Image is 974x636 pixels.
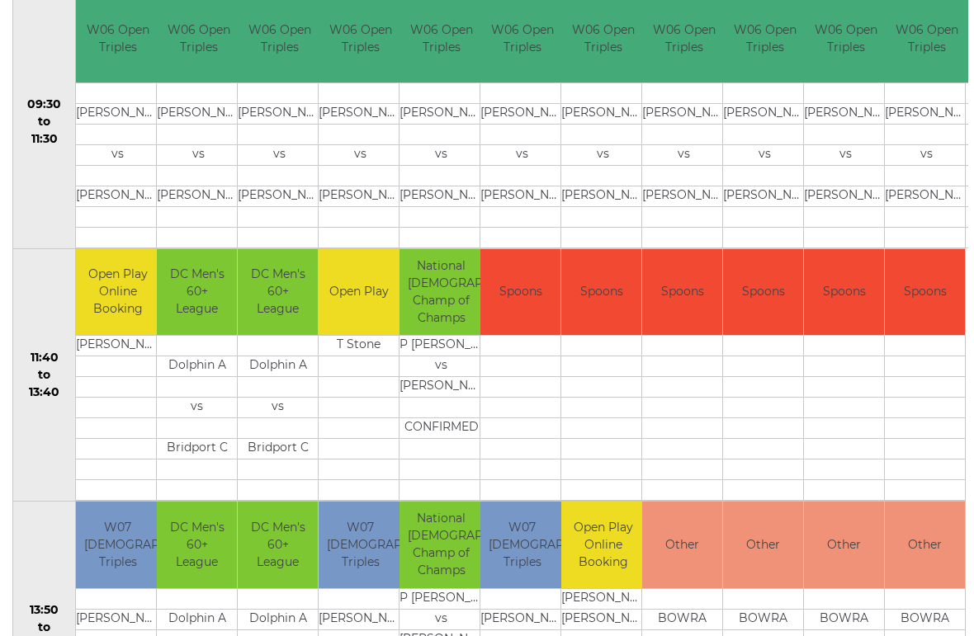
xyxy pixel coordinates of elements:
td: vs [804,144,887,165]
td: Spoons [480,249,560,336]
td: Dolphin A [238,609,318,629]
td: W07 [DEMOGRAPHIC_DATA] Triples [319,502,402,588]
td: Bridport C [157,439,237,459]
td: BOWRA [642,609,722,629]
td: [PERSON_NAME] [480,103,564,124]
td: National [DEMOGRAPHIC_DATA] Champ of Champs [400,249,483,336]
td: [PERSON_NAME] [238,186,321,206]
td: [PERSON_NAME] [885,103,968,124]
td: Other [885,502,965,588]
td: [PERSON_NAME] [885,186,968,206]
td: [PERSON_NAME] [561,609,645,629]
td: [PERSON_NAME] [76,103,159,124]
td: Other [804,502,884,588]
td: Spoons [561,249,641,336]
td: [PERSON_NAME] [400,186,483,206]
td: DC Men's 60+ League [157,249,237,336]
td: [PERSON_NAME] [804,186,887,206]
td: vs [76,144,159,165]
td: [PERSON_NAME] [400,377,483,398]
td: [PERSON_NAME] [561,103,645,124]
td: [PERSON_NAME] [400,103,483,124]
td: DC Men's 60+ League [238,249,318,336]
td: Other [642,502,722,588]
td: vs [157,144,240,165]
td: Spoons [885,249,965,336]
td: P [PERSON_NAME] [400,336,483,356]
td: National [DEMOGRAPHIC_DATA] Champ of Champs [400,502,483,588]
td: Open Play [319,249,399,336]
td: Spoons [642,249,722,336]
td: CONFIRMED [400,418,483,439]
td: [PERSON_NAME] [642,186,726,206]
td: [PERSON_NAME] [76,336,159,356]
td: [PERSON_NAME] [76,186,159,206]
td: [PERSON_NAME] [561,588,645,609]
td: vs [561,144,645,165]
td: DC Men's 60+ League [157,502,237,588]
td: T Stone [319,336,399,356]
td: [PERSON_NAME] [319,103,402,124]
td: Open Play Online Booking [76,249,159,336]
td: [PERSON_NAME] [238,103,321,124]
td: [PERSON_NAME] [319,186,402,206]
td: Dolphin A [157,609,237,629]
td: vs [400,144,483,165]
td: Other [723,502,803,588]
td: vs [480,144,564,165]
td: DC Men's 60+ League [238,502,318,588]
td: vs [642,144,726,165]
td: Open Play Online Booking [561,502,645,588]
td: 11:40 to 13:40 [13,248,76,502]
td: vs [723,144,806,165]
td: vs [238,144,321,165]
td: Dolphin A [238,356,318,377]
td: BOWRA [804,609,884,629]
td: [PERSON_NAME] [561,186,645,206]
td: vs [400,356,483,377]
td: [PERSON_NAME] [642,103,726,124]
td: Spoons [723,249,803,336]
td: W07 [DEMOGRAPHIC_DATA] Triples [480,502,564,588]
td: vs [400,609,483,629]
td: [PERSON_NAME] [157,186,240,206]
td: vs [157,398,237,418]
td: BOWRA [723,609,803,629]
td: vs [885,144,968,165]
td: vs [319,144,402,165]
td: [PERSON_NAME] [804,103,887,124]
td: [PERSON_NAME] [480,609,564,629]
td: W07 [DEMOGRAPHIC_DATA] Triples [76,502,159,588]
td: [PERSON_NAME] [723,103,806,124]
td: [PERSON_NAME] [319,609,402,629]
td: vs [238,398,318,418]
td: [PERSON_NAME] [480,186,564,206]
td: [PERSON_NAME] [76,609,159,629]
td: Dolphin A [157,356,237,377]
td: Bridport C [238,439,318,459]
td: [PERSON_NAME] [157,103,240,124]
td: BOWRA [885,609,965,629]
td: Spoons [804,249,884,336]
td: [PERSON_NAME] [723,186,806,206]
td: P [PERSON_NAME] [400,588,483,609]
